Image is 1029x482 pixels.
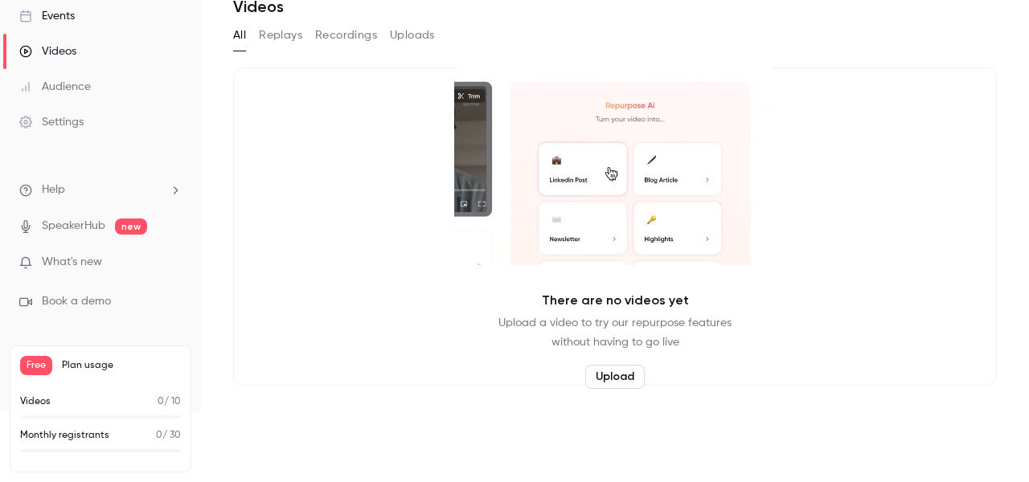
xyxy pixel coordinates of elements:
[42,182,65,198] span: Help
[585,365,645,389] button: Upload
[42,254,102,271] span: What's new
[20,428,109,443] p: Monthly registrants
[542,291,689,310] p: There are no videos yet
[158,397,164,406] span: 0
[498,313,732,352] p: Upload a video to try our repurpose features without having to go live
[156,431,162,440] span: 0
[20,356,52,375] span: Free
[156,428,181,443] p: / 30
[62,359,181,372] span: Plan usage
[259,22,302,48] button: Replays
[390,22,435,48] button: Uploads
[158,394,181,409] p: / 10
[42,218,105,235] a: SpeakerHub
[19,8,75,24] div: Events
[315,22,377,48] button: Recordings
[42,293,111,310] span: Book a demo
[19,114,84,130] div: Settings
[19,182,182,198] li: help-dropdown-opener
[233,22,246,48] button: All
[19,79,91,95] div: Audience
[20,394,51,409] p: Videos
[19,43,76,59] div: Videos
[115,219,147,235] span: new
